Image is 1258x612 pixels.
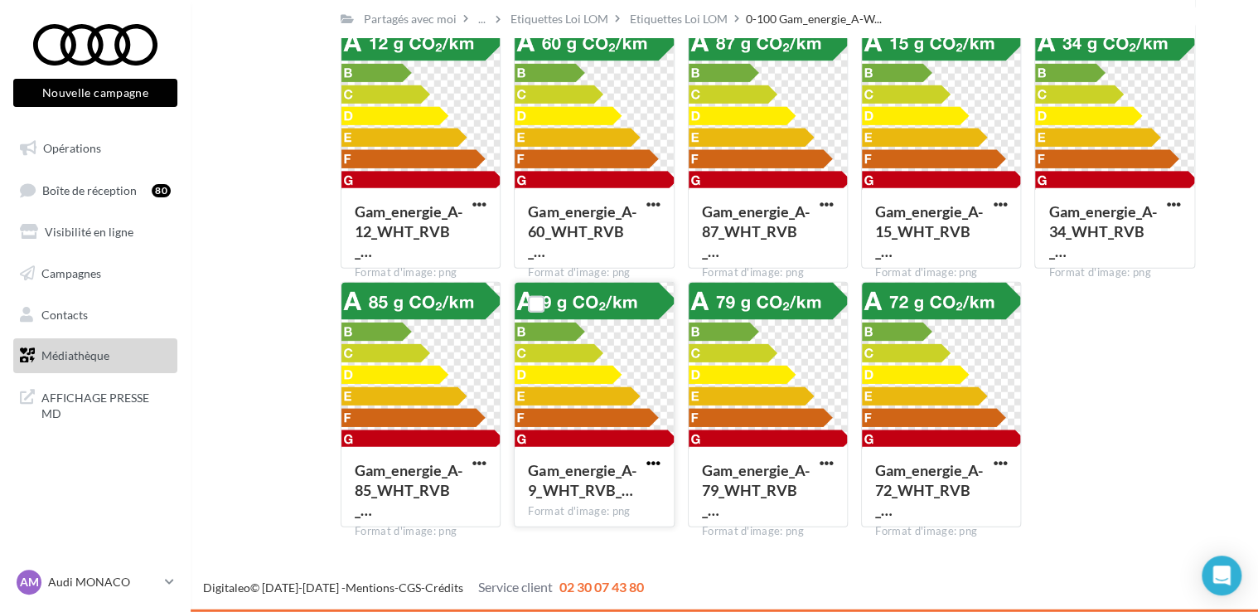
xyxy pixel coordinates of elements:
[399,580,421,595] a: CGS
[702,524,834,539] div: Format d'image: png
[42,182,137,197] span: Boîte de réception
[355,524,486,539] div: Format d'image: png
[41,348,109,362] span: Médiathèque
[478,579,553,595] span: Service client
[1202,556,1241,595] div: Open Intercom Messenger
[528,202,636,260] span: Gam_energie_A-60_WHT_RVB_PNG_1080PX
[355,461,462,519] span: Gam_energie_A-85_WHT_RVB_PNG_1080PX
[364,11,457,27] div: Partagés avec moi
[702,202,810,260] span: Gam_energie_A-87_WHT_RVB_PNG_1080PX
[203,580,250,595] a: Digitaleo
[1048,202,1156,260] span: Gam_energie_A-34_WHT_RVB_PNG_1080PX
[10,215,181,250] a: Visibilité en ligne
[13,79,177,107] button: Nouvelle campagne
[528,504,660,519] div: Format d'image: png
[875,461,983,519] span: Gam_energie_A-72_WHT_RVB_PNG_1080PX
[702,265,834,280] div: Format d'image: png
[10,380,181,429] a: AFFICHAGE PRESSE MD
[10,256,181,291] a: Campagnes
[43,141,101,155] span: Opérations
[45,225,133,239] span: Visibilité en ligne
[475,7,489,31] div: ...
[41,266,101,280] span: Campagnes
[10,131,181,166] a: Opérations
[425,580,463,595] a: Crédits
[355,265,486,280] div: Format d'image: png
[346,580,394,595] a: Mentions
[875,524,1007,539] div: Format d'image: png
[528,461,636,499] span: Gam_energie_A-9_WHT_RVB_PNG_1080PX
[13,566,177,598] a: AM Audi MONACO
[510,11,608,27] div: Etiquettes Loi LOM
[48,574,158,590] p: Audi MONACO
[10,298,181,333] a: Contacts
[10,172,181,208] a: Boîte de réception80
[41,386,171,422] span: AFFICHAGE PRESSE MD
[630,11,728,27] div: Etiquettes Loi LOM
[702,461,810,519] span: Gam_energie_A-79_WHT_RVB_PNG_1080PX
[41,307,88,321] span: Contacts
[559,579,644,595] span: 02 30 07 43 80
[152,184,171,197] div: 80
[10,338,181,373] a: Médiathèque
[875,202,983,260] span: Gam_energie_A-15_WHT_RVB_PNG_1080PX
[875,265,1007,280] div: Format d'image: png
[203,580,644,595] span: © [DATE]-[DATE] - - -
[20,574,39,590] span: AM
[746,11,882,27] span: 0-100 Gam_energie_A-W...
[1048,265,1180,280] div: Format d'image: png
[355,202,462,260] span: Gam_energie_A-12_WHT_RVB_PNG_1080PX
[528,265,660,280] div: Format d'image: png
